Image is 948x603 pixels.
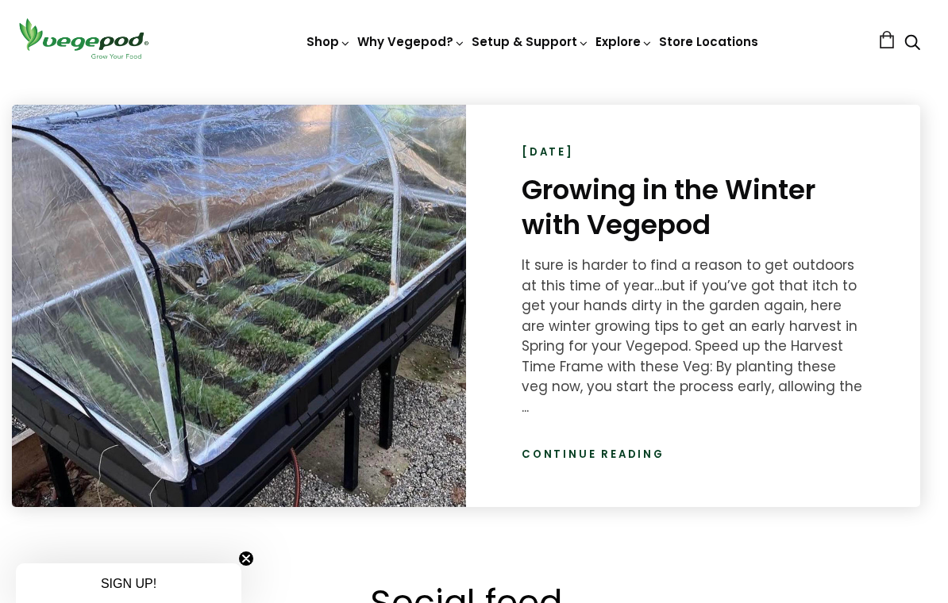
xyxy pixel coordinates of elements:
a: Search [904,36,920,52]
div: It sure is harder to find a reason to get outdoors at this time of year…but if you’ve got that it... [522,255,865,417]
a: Shop [306,33,351,50]
a: Setup & Support [472,33,589,50]
time: [DATE] [522,144,574,160]
a: Growing in the Winter with Vegepod [522,171,815,244]
span: SIGN UP! [101,577,156,590]
a: Continue reading [522,447,665,463]
div: SIGN UP!Close teaser [16,563,241,603]
a: Explore [595,33,653,50]
img: Vegepod [12,16,155,61]
button: Close teaser [238,551,254,567]
a: Why Vegepod? [357,33,465,50]
a: Store Locations [659,33,758,50]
